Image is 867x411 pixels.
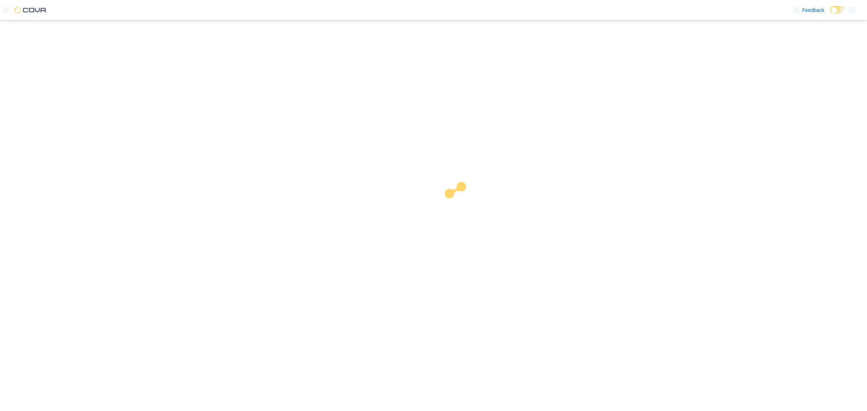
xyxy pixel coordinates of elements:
span: Feedback [802,7,824,14]
a: Feedback [791,3,827,17]
img: Cova [14,7,47,14]
input: Dark Mode [830,6,845,14]
img: cova-loader [433,177,488,231]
